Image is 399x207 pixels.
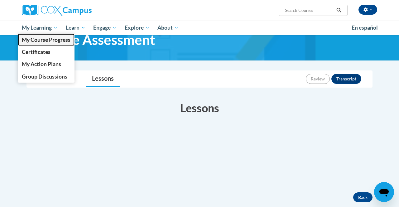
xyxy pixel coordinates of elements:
[22,61,61,67] span: My Action Plans
[353,192,373,202] button: Back
[22,5,92,16] img: Cox Campus
[331,74,361,84] button: Transcript
[17,21,382,35] div: Main menu
[22,24,58,31] span: My Learning
[18,34,75,46] a: My Course Progress
[348,21,382,34] a: En español
[18,46,75,58] a: Certificates
[22,49,50,55] span: Certificates
[284,7,334,14] input: Search Courses
[352,24,378,31] span: En español
[22,5,134,16] a: Cox Campus
[306,74,330,84] button: Review
[66,24,85,31] span: Learn
[154,21,183,35] a: About
[18,58,75,70] a: My Action Plans
[26,100,373,116] h3: Lessons
[93,24,117,31] span: Engage
[22,73,67,80] span: Group Discussions
[125,24,150,31] span: Explore
[22,36,70,43] span: My Course Progress
[86,71,120,87] a: Lessons
[89,21,121,35] a: Engage
[358,5,377,15] button: Account Settings
[18,21,62,35] a: My Learning
[18,70,75,83] a: Group Discussions
[121,21,154,35] a: Explore
[334,7,344,14] button: Search
[62,21,89,35] a: Learn
[374,182,394,202] iframe: Button to launch messaging window
[157,24,179,31] span: About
